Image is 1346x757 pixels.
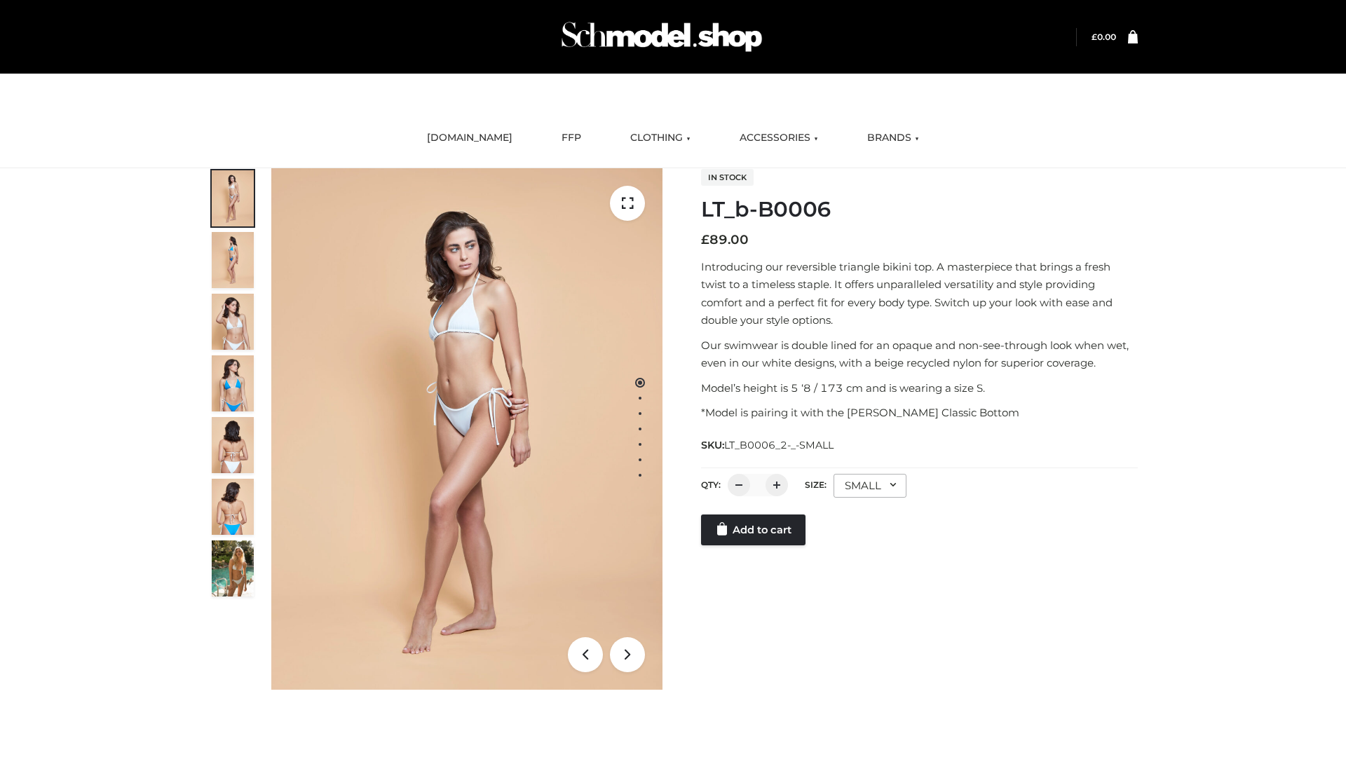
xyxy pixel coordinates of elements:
img: ArielClassicBikiniTop_CloudNine_AzureSky_OW114ECO_1 [271,168,662,690]
bdi: 0.00 [1092,32,1116,42]
span: In stock [701,169,754,186]
label: Size: [805,479,827,490]
img: ArielClassicBikiniTop_CloudNine_AzureSky_OW114ECO_4-scaled.jpg [212,355,254,411]
h1: LT_b-B0006 [701,197,1138,222]
p: Model’s height is 5 ‘8 / 173 cm and is wearing a size S. [701,379,1138,397]
a: Add to cart [701,514,805,545]
p: Our swimwear is double lined for an opaque and non-see-through look when wet, even in our white d... [701,336,1138,372]
a: CLOTHING [620,123,701,154]
span: £ [1092,32,1097,42]
span: LT_B0006_2-_-SMALL [724,439,834,451]
bdi: 89.00 [701,232,749,247]
div: SMALL [834,474,906,498]
p: *Model is pairing it with the [PERSON_NAME] Classic Bottom [701,404,1138,422]
img: ArielClassicBikiniTop_CloudNine_AzureSky_OW114ECO_1-scaled.jpg [212,170,254,226]
p: Introducing our reversible triangle bikini top. A masterpiece that brings a fresh twist to a time... [701,258,1138,329]
a: ACCESSORIES [729,123,829,154]
img: ArielClassicBikiniTop_CloudNine_AzureSky_OW114ECO_7-scaled.jpg [212,417,254,473]
img: ArielClassicBikiniTop_CloudNine_AzureSky_OW114ECO_8-scaled.jpg [212,479,254,535]
img: ArielClassicBikiniTop_CloudNine_AzureSky_OW114ECO_2-scaled.jpg [212,232,254,288]
img: Arieltop_CloudNine_AzureSky2.jpg [212,540,254,596]
img: ArielClassicBikiniTop_CloudNine_AzureSky_OW114ECO_3-scaled.jpg [212,294,254,350]
span: £ [701,232,709,247]
a: £0.00 [1092,32,1116,42]
a: BRANDS [857,123,930,154]
a: FFP [551,123,592,154]
a: [DOMAIN_NAME] [416,123,523,154]
label: QTY: [701,479,721,490]
span: SKU: [701,437,835,453]
img: Schmodel Admin 964 [557,9,767,64]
